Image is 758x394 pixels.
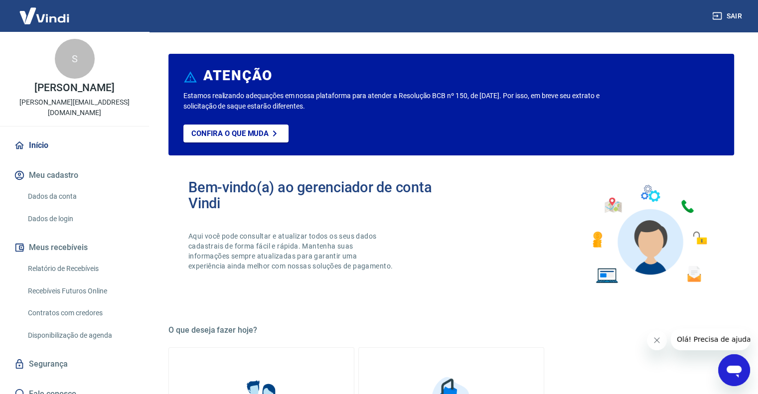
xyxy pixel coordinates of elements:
[24,259,137,279] a: Relatório de Recebíveis
[188,179,452,211] h2: Bem-vindo(a) ao gerenciador de conta Vindi
[191,129,269,138] p: Confira o que muda
[8,97,141,118] p: [PERSON_NAME][EMAIL_ADDRESS][DOMAIN_NAME]
[12,0,77,31] img: Vindi
[12,164,137,186] button: Meu cadastro
[24,281,137,301] a: Recebíveis Futuros Online
[55,39,95,79] div: S
[168,325,734,335] h5: O que deseja fazer hoje?
[203,71,273,81] h6: ATENÇÃO
[584,179,714,289] img: Imagem de um avatar masculino com diversos icones exemplificando as funcionalidades do gerenciado...
[12,353,137,375] a: Segurança
[183,91,612,112] p: Estamos realizando adequações em nossa plataforma para atender a Resolução BCB nº 150, de [DATE]....
[188,231,395,271] p: Aqui você pode consultar e atualizar todos os seus dados cadastrais de forma fácil e rápida. Mant...
[12,134,137,156] a: Início
[710,7,746,25] button: Sair
[671,328,750,350] iframe: Mensagem da empresa
[24,303,137,323] a: Contratos com credores
[183,125,289,142] a: Confira o que muda
[12,237,137,259] button: Meus recebíveis
[647,330,667,350] iframe: Fechar mensagem
[24,186,137,207] a: Dados da conta
[34,83,114,93] p: [PERSON_NAME]
[24,325,137,346] a: Disponibilização de agenda
[718,354,750,386] iframe: Botão para abrir a janela de mensagens
[6,7,84,15] span: Olá! Precisa de ajuda?
[24,209,137,229] a: Dados de login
